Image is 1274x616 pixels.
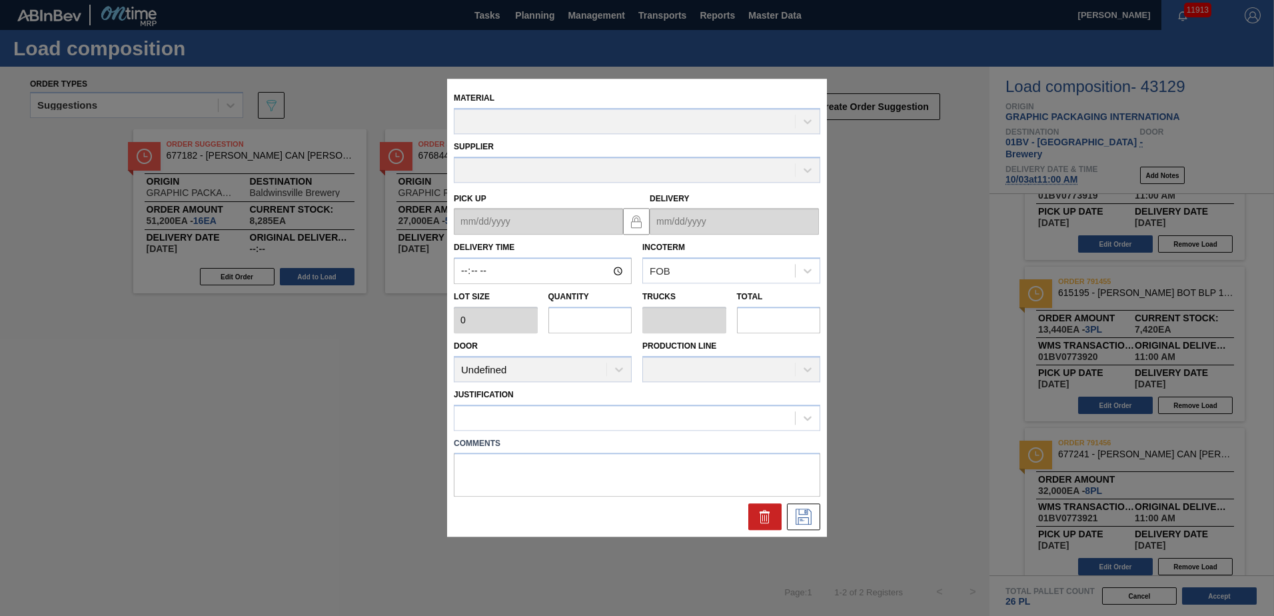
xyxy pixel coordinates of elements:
[454,142,494,151] label: Supplier
[650,265,670,277] div: FOB
[454,434,820,453] label: Comments
[454,194,486,203] label: Pick up
[737,293,763,302] label: Total
[650,209,819,235] input: mm/dd/yyyy
[623,208,650,235] button: locked
[642,243,685,253] label: Incoterm
[642,341,716,351] label: Production Line
[454,239,632,258] label: Delivery Time
[454,93,494,103] label: Material
[454,288,538,307] label: Lot size
[642,293,676,302] label: Trucks
[650,194,690,203] label: Delivery
[454,390,514,399] label: Justification
[748,504,782,531] div: Delete Order
[628,213,644,229] img: locked
[548,293,589,302] label: Quantity
[787,504,820,531] div: Edit Order
[454,341,478,351] label: Door
[454,209,623,235] input: mm/dd/yyyy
